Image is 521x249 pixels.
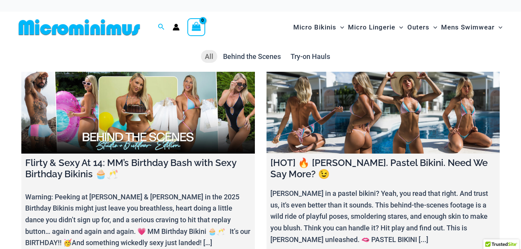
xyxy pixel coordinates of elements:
[495,17,502,37] span: Menu Toggle
[25,191,251,249] p: Warning: Peeking at [PERSON_NAME] & [PERSON_NAME] in the 2025 Birthday Bikinis might just leave y...
[407,17,429,37] span: Outers
[25,157,251,180] h4: Flirty & Sexy At 14: MM’s Birthday Bash with Sexy Birthday Bikinis 🧁🥂
[173,24,180,31] a: Account icon link
[187,18,205,36] a: View Shopping Cart, empty
[291,52,330,61] span: Try-on Hauls
[439,16,504,39] a: Mens SwimwearMenu ToggleMenu Toggle
[346,16,405,39] a: Micro LingerieMenu ToggleMenu Toggle
[158,22,165,32] a: Search icon link
[21,72,255,154] a: Flirty & Sexy At 14: MM’s Birthday Bash with Sexy Birthday Bikinis 🧁🥂
[223,52,281,61] span: Behind the Scenes
[270,157,496,180] h4: [HOT] 🔥 [PERSON_NAME]. Pastel Bikini. Need We Say More? 😉
[441,17,495,37] span: Mens Swimwear
[270,188,496,246] p: [PERSON_NAME] in a pastel bikini? Yeah, you read that right. And trust us, it's even better than ...
[395,17,403,37] span: Menu Toggle
[291,16,346,39] a: Micro BikinisMenu ToggleMenu Toggle
[293,17,336,37] span: Micro Bikinis
[405,16,439,39] a: OutersMenu ToggleMenu Toggle
[336,17,344,37] span: Menu Toggle
[348,17,395,37] span: Micro Lingerie
[205,52,213,61] span: All
[267,72,500,154] a: [HOT] 🔥 Olivia. Pastel Bikini. Need We Say More? 😉
[429,17,437,37] span: Menu Toggle
[290,14,505,40] nav: Site Navigation
[16,19,143,36] img: MM SHOP LOGO FLAT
